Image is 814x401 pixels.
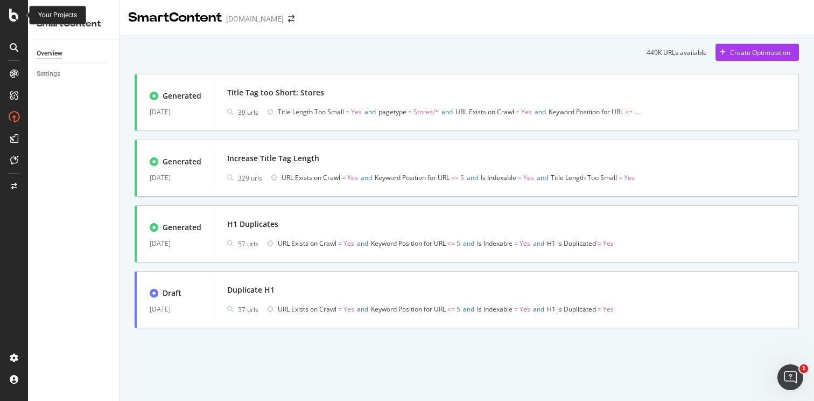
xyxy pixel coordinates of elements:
[619,173,622,182] span: =
[347,173,358,182] span: Yes
[799,364,808,373] span: 1
[278,305,336,314] span: URL Exists on Crawl
[150,237,201,250] div: [DATE]
[128,9,222,27] div: SmartContent
[777,364,803,390] iframe: Intercom live chat
[467,173,478,182] span: and
[520,239,530,248] span: Yes
[514,305,518,314] span: =
[371,305,446,314] span: Keyword Position for URL
[351,107,362,116] span: Yes
[357,305,368,314] span: and
[238,174,262,183] div: 329 urls
[150,303,201,316] div: [DATE]
[227,219,278,230] div: H1 Duplicates
[37,48,111,59] a: Overview
[357,239,368,248] span: and
[282,173,340,182] span: URL Exists on Crawl
[343,305,354,314] span: Yes
[451,173,459,182] span: <=
[624,173,635,182] span: Yes
[457,239,460,248] span: 5
[460,173,464,182] span: 5
[603,305,614,314] span: Yes
[477,239,513,248] span: Is Indexable
[463,305,474,314] span: and
[288,15,294,23] div: arrow-right-arrow-left
[441,107,453,116] span: and
[603,239,614,248] span: Yes
[227,285,275,295] div: Duplicate H1
[375,173,450,182] span: Keyword Position for URL
[163,156,201,167] div: Generated
[364,107,376,116] span: and
[238,108,258,117] div: 39 urls
[457,305,460,314] span: 5
[516,107,520,116] span: =
[37,68,111,80] a: Settings
[361,173,372,182] span: and
[521,107,532,116] span: Yes
[547,239,596,248] span: H1 is Duplicated
[641,107,652,116] span: and
[38,11,77,20] div: Your Projects
[533,239,544,248] span: and
[413,107,439,116] span: Stores/*
[150,106,201,119] div: [DATE]
[533,305,544,314] span: and
[37,68,60,80] div: Settings
[278,239,336,248] span: URL Exists on Crawl
[238,239,258,248] div: 57 urls
[537,173,548,182] span: and
[238,305,258,314] div: 57 urls
[346,107,349,116] span: =
[163,91,201,101] div: Generated
[278,107,344,116] span: Title Length Too Small
[715,44,799,61] button: Create Optimization
[378,107,406,116] span: pagetype
[551,173,617,182] span: Title Length Too Small
[518,173,522,182] span: =
[549,107,623,116] span: Keyword Position for URL
[598,305,601,314] span: =
[535,107,546,116] span: and
[447,305,455,314] span: <=
[343,239,354,248] span: Yes
[547,305,596,314] span: H1 is Duplicated
[150,171,201,184] div: [DATE]
[37,48,62,59] div: Overview
[598,239,601,248] span: =
[647,48,707,57] div: 449K URLs available
[227,87,324,98] div: Title Tag too Short: Stores
[338,239,342,248] span: =
[163,288,181,299] div: Draft
[520,305,530,314] span: Yes
[455,107,514,116] span: URL Exists on Crawl
[514,239,518,248] span: =
[625,107,633,116] span: <=
[371,239,446,248] span: Keyword Position for URL
[226,13,284,24] div: [DOMAIN_NAME]
[338,305,342,314] span: =
[730,48,790,57] div: Create Optimization
[481,173,516,182] span: Is Indexable
[408,107,412,116] span: =
[342,173,346,182] span: =
[447,239,455,248] span: <=
[227,153,319,164] div: Increase Title Tag Length
[523,173,534,182] span: Yes
[477,305,513,314] span: Is Indexable
[463,239,474,248] span: and
[163,222,201,233] div: Generated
